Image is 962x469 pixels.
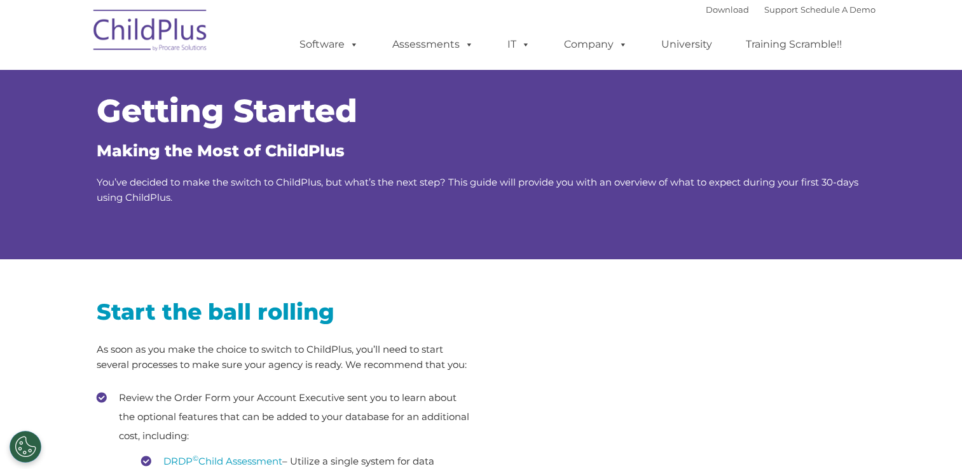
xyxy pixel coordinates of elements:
a: Schedule A Demo [801,4,876,15]
p: As soon as you make the choice to switch to ChildPlus, you’ll need to start several processes to ... [97,342,472,372]
a: Download [706,4,749,15]
img: ChildPlus by Procare Solutions [87,1,214,64]
a: DRDP©Child Assessment [163,455,282,467]
h2: Start the ball rolling [97,297,472,326]
a: Training Scramble!! [733,32,855,57]
sup: © [193,454,198,463]
a: Support [764,4,798,15]
a: Assessments [380,32,486,57]
span: Making the Most of ChildPlus [97,141,345,160]
a: Company [551,32,640,57]
a: IT [495,32,543,57]
button: Cookies Settings [10,431,41,463]
font: | [706,4,876,15]
span: Getting Started [97,92,357,130]
a: University [649,32,725,57]
span: You’ve decided to make the switch to ChildPlus, but what’s the next step? This guide will provide... [97,176,858,203]
a: Software [287,32,371,57]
